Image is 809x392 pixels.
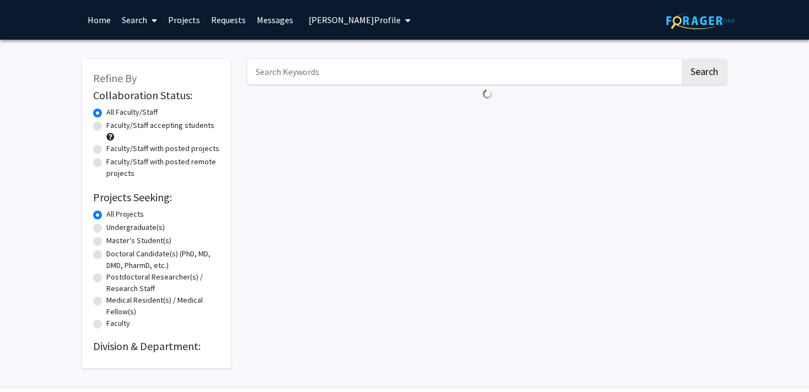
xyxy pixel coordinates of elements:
[682,59,727,84] button: Search
[106,271,220,294] label: Postdoctoral Researcher(s) / Research Staff
[163,1,206,39] a: Projects
[106,318,130,329] label: Faculty
[93,71,137,85] span: Refine By
[106,120,214,131] label: Faculty/Staff accepting students
[116,1,163,39] a: Search
[247,59,680,84] input: Search Keywords
[93,340,220,353] h2: Division & Department:
[106,235,171,246] label: Master's Student(s)
[206,1,251,39] a: Requests
[666,12,735,29] img: ForagerOne Logo
[93,89,220,102] h2: Collaboration Status:
[106,294,220,318] label: Medical Resident(s) / Medical Fellow(s)
[106,208,144,220] label: All Projects
[82,1,116,39] a: Home
[478,84,497,104] img: Loading
[106,143,219,154] label: Faculty/Staff with posted projects
[251,1,299,39] a: Messages
[106,156,220,179] label: Faculty/Staff with posted remote projects
[106,222,165,233] label: Undergraduate(s)
[93,191,220,204] h2: Projects Seeking:
[106,106,158,118] label: All Faculty/Staff
[309,14,401,25] span: [PERSON_NAME] Profile
[247,104,727,129] nav: Page navigation
[106,248,220,271] label: Doctoral Candidate(s) (PhD, MD, DMD, PharmD, etc.)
